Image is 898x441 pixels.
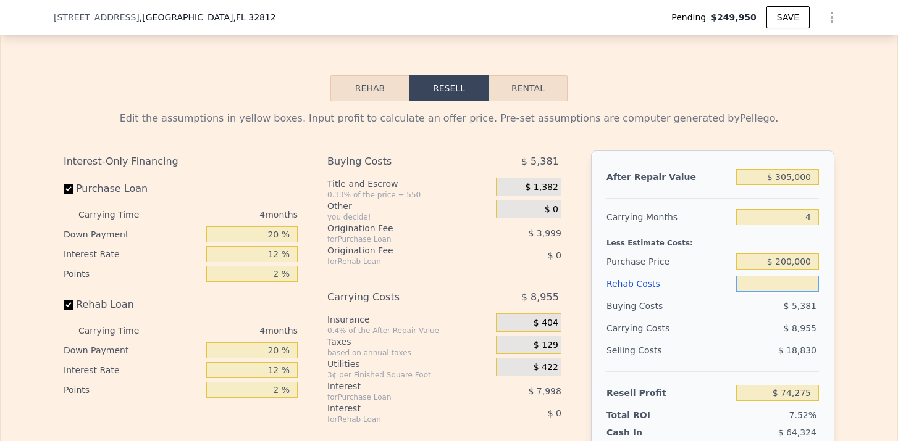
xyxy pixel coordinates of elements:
[606,339,731,361] div: Selling Costs
[778,427,816,437] span: $ 64,324
[606,409,684,421] div: Total ROI
[606,426,684,439] div: Cash In
[78,205,159,225] div: Carrying Time
[548,250,561,260] span: $ 0
[327,212,491,222] div: you decide!
[606,166,731,188] div: After Repair Value
[789,410,816,420] span: 7.52%
[327,326,491,336] div: 0.4% of the After Repair Value
[545,204,558,215] span: $ 0
[489,75,568,101] button: Rental
[528,228,561,238] span: $ 3,999
[327,200,491,212] div: Other
[327,244,465,257] div: Origination Fee
[671,11,711,23] span: Pending
[327,402,465,414] div: Interest
[327,150,465,173] div: Buying Costs
[528,386,561,396] span: $ 7,998
[534,362,558,373] span: $ 422
[327,370,491,380] div: 3¢ per Finished Square Foot
[64,150,298,173] div: Interest-Only Financing
[766,6,810,28] button: SAVE
[521,150,559,173] span: $ 5,381
[606,317,684,339] div: Carrying Costs
[820,5,844,30] button: Show Options
[778,345,816,355] span: $ 18,830
[64,380,201,400] div: Points
[327,358,491,370] div: Utilities
[327,392,465,402] div: for Purchase Loan
[64,264,201,284] div: Points
[327,348,491,358] div: based on annual taxes
[327,286,465,308] div: Carrying Costs
[327,380,465,392] div: Interest
[164,321,298,340] div: 4 months
[784,301,816,311] span: $ 5,381
[606,250,731,273] div: Purchase Price
[327,313,491,326] div: Insurance
[521,286,559,308] span: $ 8,955
[525,182,558,193] span: $ 1,382
[534,340,558,351] span: $ 129
[327,257,465,266] div: for Rehab Loan
[606,206,731,228] div: Carrying Months
[606,382,731,404] div: Resell Profit
[606,228,819,250] div: Less Estimate Costs:
[64,300,73,310] input: Rehab Loan
[54,11,140,23] span: [STREET_ADDRESS]
[327,336,491,348] div: Taxes
[140,11,276,23] span: , [GEOGRAPHIC_DATA]
[64,184,73,194] input: Purchase Loan
[64,178,201,200] label: Purchase Loan
[409,75,489,101] button: Resell
[711,11,757,23] span: $249,950
[64,340,201,360] div: Down Payment
[606,273,731,295] div: Rehab Costs
[233,12,275,22] span: , FL 32812
[327,178,491,190] div: Title and Escrow
[534,318,558,329] span: $ 404
[330,75,409,101] button: Rehab
[606,295,731,317] div: Buying Costs
[64,294,201,316] label: Rehab Loan
[548,408,561,418] span: $ 0
[64,244,201,264] div: Interest Rate
[327,234,465,244] div: for Purchase Loan
[327,414,465,424] div: for Rehab Loan
[784,323,816,333] span: $ 8,955
[164,205,298,225] div: 4 months
[78,321,159,340] div: Carrying Time
[64,360,201,380] div: Interest Rate
[327,222,465,234] div: Origination Fee
[327,190,491,200] div: 0.33% of the price + 550
[64,225,201,244] div: Down Payment
[64,111,834,126] div: Edit the assumptions in yellow boxes. Input profit to calculate an offer price. Pre-set assumptio...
